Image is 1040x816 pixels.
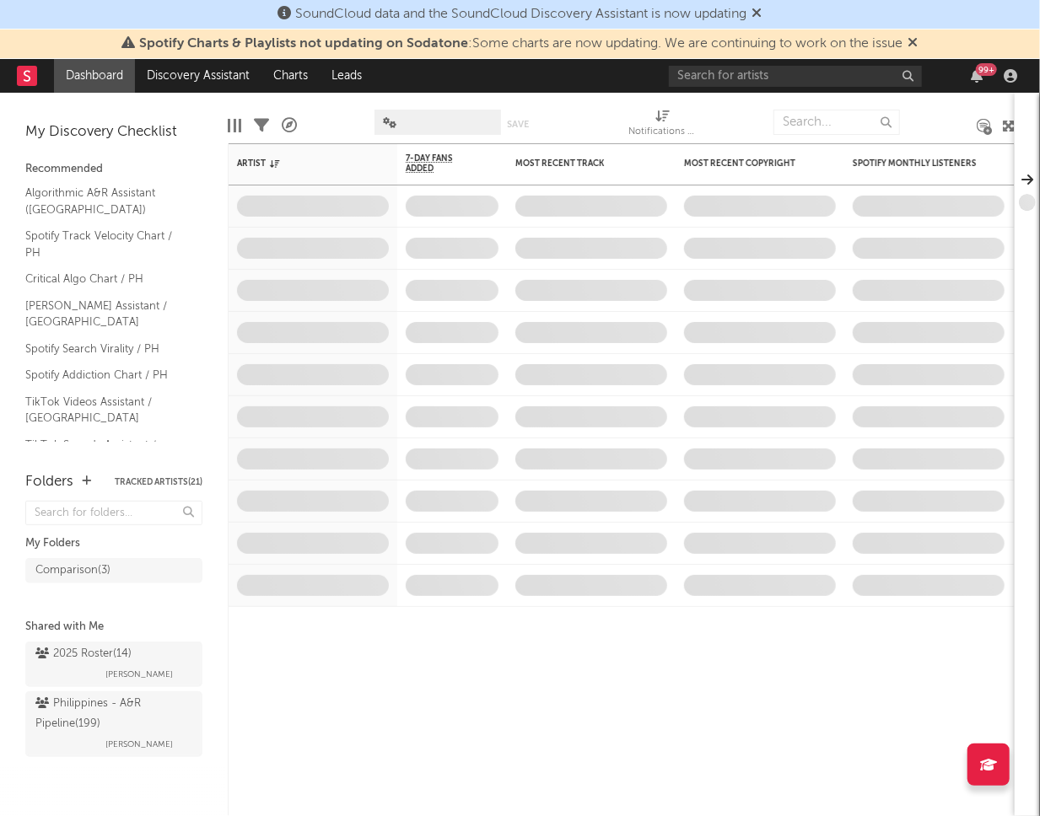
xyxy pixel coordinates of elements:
[228,101,241,150] div: Edit Columns
[115,478,202,486] button: Tracked Artists(21)
[25,270,186,288] a: Critical Algo Chart / PH
[515,158,642,169] div: Most Recent Track
[35,561,110,581] div: Comparison ( 3 )
[261,59,320,93] a: Charts
[752,8,762,21] span: Dismiss
[406,153,473,174] span: 7-Day Fans Added
[25,184,186,218] a: Algorithmic A&R Assistant ([GEOGRAPHIC_DATA])
[25,159,202,180] div: Recommended
[25,227,186,261] a: Spotify Track Velocity Chart / PH
[237,158,364,169] div: Artist
[135,59,261,93] a: Discovery Assistant
[976,63,997,76] div: 99 +
[140,37,469,51] span: Spotify Charts & Playlists not updating on Sodatone
[684,158,811,169] div: Most Recent Copyright
[25,393,186,427] a: TikTok Videos Assistant / [GEOGRAPHIC_DATA]
[629,101,697,150] div: Notifications (Artist)
[971,69,983,83] button: 99+
[629,122,697,142] div: Notifications (Artist)
[25,617,202,637] div: Shared with Me
[254,101,269,150] div: Filters
[669,66,922,87] input: Search for artists
[25,297,186,331] a: [PERSON_NAME] Assistant / [GEOGRAPHIC_DATA]
[25,436,186,470] a: TikTok Sounds Assistant / [GEOGRAPHIC_DATA]
[54,59,135,93] a: Dashboard
[25,642,202,687] a: 2025 Roster(14)[PERSON_NAME]
[25,534,202,554] div: My Folders
[25,501,202,525] input: Search for folders...
[773,110,900,135] input: Search...
[105,734,173,754] span: [PERSON_NAME]
[853,158,979,169] div: Spotify Monthly Listeners
[25,340,186,358] a: Spotify Search Virality / PH
[105,664,173,684] span: [PERSON_NAME]
[25,558,202,583] a: Comparison(3)
[296,8,747,21] span: SoundCloud data and the SoundCloud Discovery Assistant is now updating
[25,691,202,757] a: Philippines - A&R Pipeline(199)[PERSON_NAME]
[35,694,188,734] div: Philippines - A&R Pipeline ( 199 )
[320,59,374,93] a: Leads
[25,366,186,384] a: Spotify Addiction Chart / PH
[25,122,202,142] div: My Discovery Checklist
[140,37,903,51] span: : Some charts are now updating. We are continuing to work on the issue
[507,120,529,129] button: Save
[282,101,297,150] div: A&R Pipeline
[35,644,132,664] div: 2025 Roster ( 14 )
[25,472,73,492] div: Folders
[908,37,919,51] span: Dismiss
